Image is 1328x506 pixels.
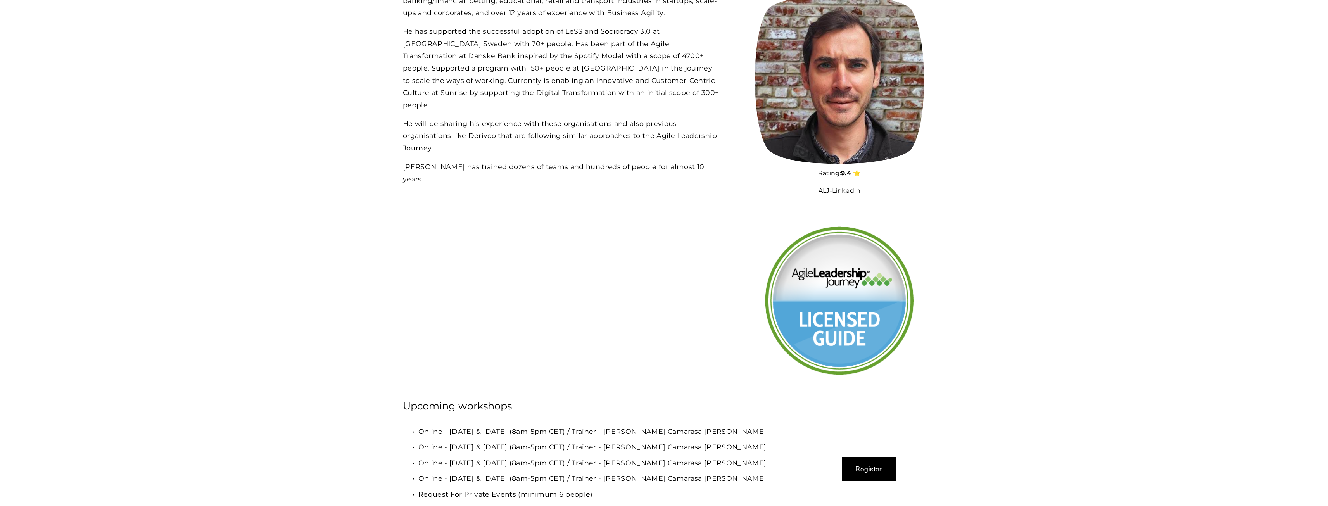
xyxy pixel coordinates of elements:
[418,425,808,438] p: Online - [DATE] & [DATE] (8am-5pm CET) / Trainer - [PERSON_NAME] Camarasa [PERSON_NAME]
[841,169,861,177] strong: 9.4 ⭐
[418,441,808,453] p: Online - [DATE] & [DATE] (8am-5pm CET) / Trainer - [PERSON_NAME] Camarasa [PERSON_NAME]
[403,399,808,413] h4: Upcoming workshops
[418,472,808,485] p: Online - [DATE] & [DATE] (8am-5pm CET) / Trainer - [PERSON_NAME] Camarasa [PERSON_NAME]
[418,488,808,501] p: Request For Private Events (minimum 6 people)
[754,185,925,197] p: -
[418,457,808,469] p: Online - [DATE] & [DATE] (8am-5pm CET) / Trainer - [PERSON_NAME] Camarasa [PERSON_NAME]
[403,161,720,185] p: [PERSON_NAME] has trained dozens of teams and hundreds of people for almost 10 years.
[819,187,830,194] a: ALJ
[403,117,720,154] p: He will be sharing his experience with these organisations and also previous organisations like D...
[403,25,720,111] p: He has supported the successful adoption of LeSS and Sociocracy 3.0 at [GEOGRAPHIC_DATA] Sweden w...
[842,457,896,481] button: Register
[754,168,925,179] p: Rating:
[832,187,861,194] a: LinkedIn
